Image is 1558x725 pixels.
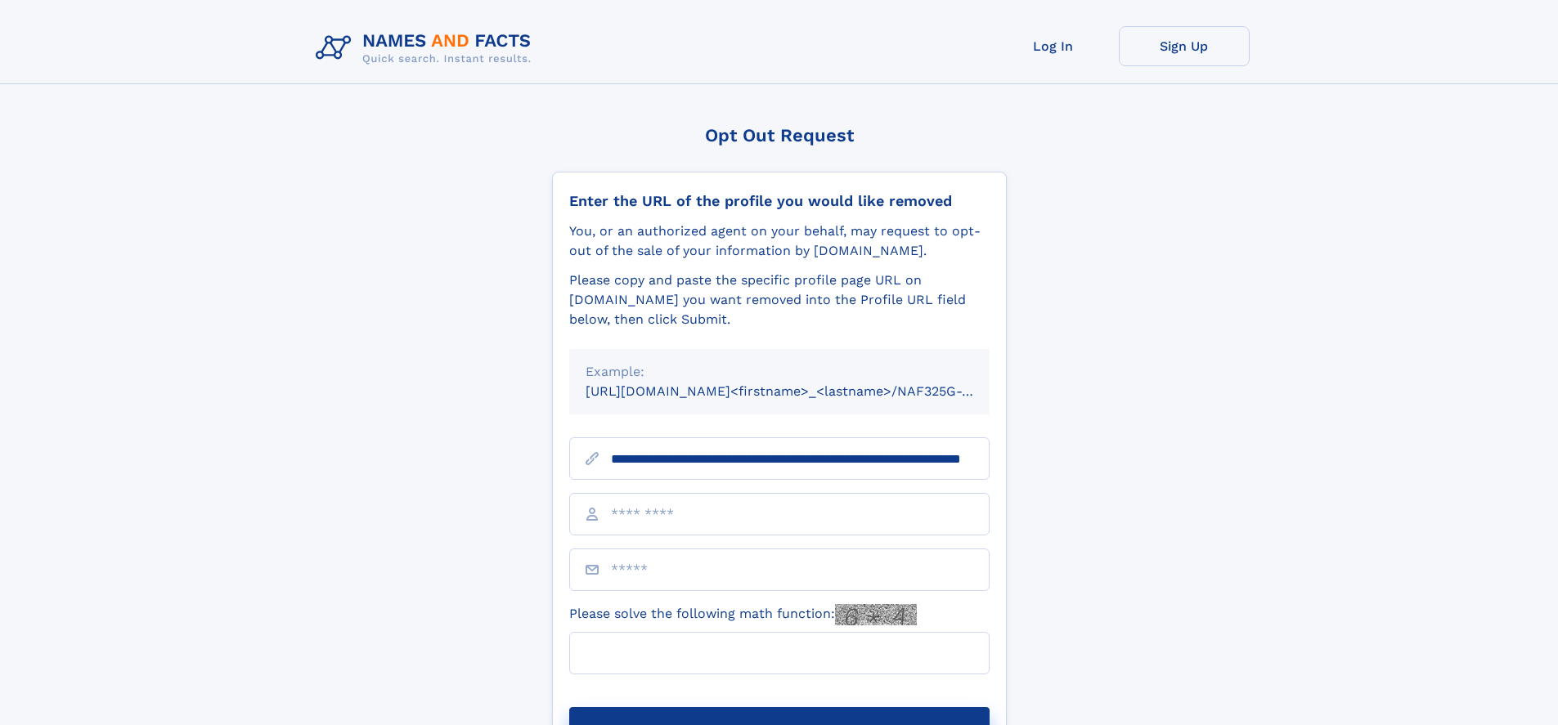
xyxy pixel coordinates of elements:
div: You, or an authorized agent on your behalf, may request to opt-out of the sale of your informatio... [569,222,990,261]
label: Please solve the following math function: [569,604,917,625]
a: Log In [988,26,1119,66]
a: Sign Up [1119,26,1250,66]
div: Example: [586,362,973,382]
small: [URL][DOMAIN_NAME]<firstname>_<lastname>/NAF325G-xxxxxxxx [586,383,1021,399]
div: Opt Out Request [552,125,1007,145]
div: Enter the URL of the profile you would like removed [569,192,990,210]
img: Logo Names and Facts [309,26,545,70]
div: Please copy and paste the specific profile page URL on [DOMAIN_NAME] you want removed into the Pr... [569,271,990,329]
